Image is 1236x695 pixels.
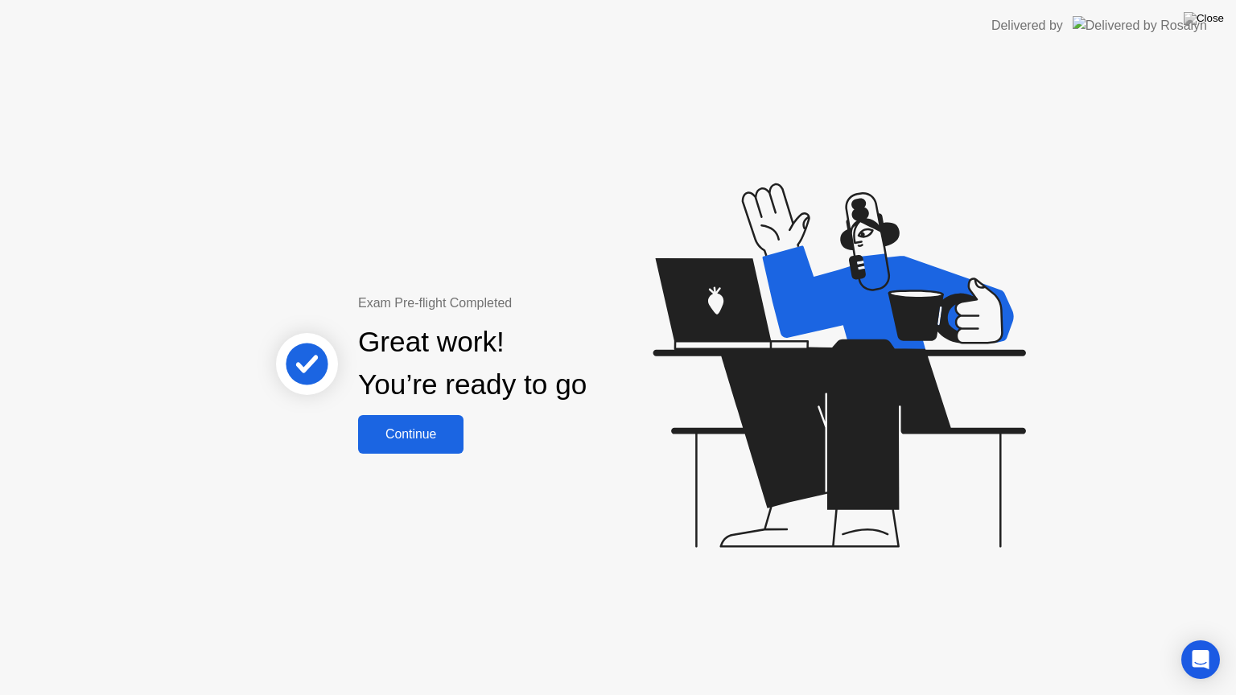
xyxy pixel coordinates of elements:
[358,294,690,313] div: Exam Pre-flight Completed
[358,321,587,406] div: Great work! You’re ready to go
[991,16,1063,35] div: Delivered by
[1073,16,1207,35] img: Delivered by Rosalyn
[363,427,459,442] div: Continue
[1184,12,1224,25] img: Close
[1181,640,1220,679] div: Open Intercom Messenger
[358,415,463,454] button: Continue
